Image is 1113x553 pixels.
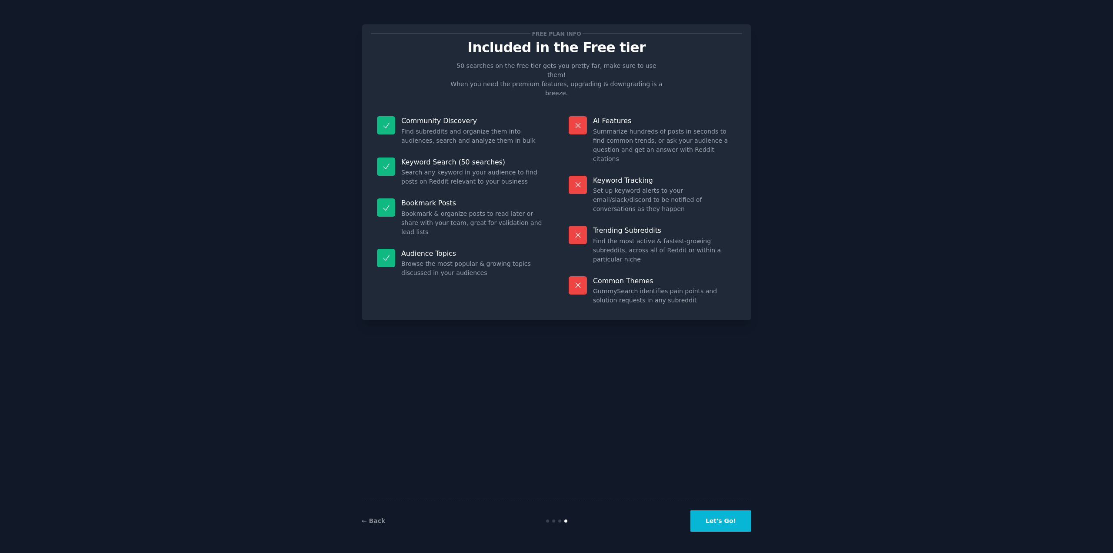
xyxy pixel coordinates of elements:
p: Trending Subreddits [593,226,736,235]
dd: Browse the most popular & growing topics discussed in your audiences [401,259,544,278]
dd: Summarize hundreds of posts in seconds to find common trends, or ask your audience a question and... [593,127,736,164]
p: AI Features [593,116,736,125]
p: Included in the Free tier [371,40,742,55]
dd: Search any keyword in your audience to find posts on Reddit relevant to your business [401,168,544,186]
a: ← Back [362,517,385,524]
dd: Find the most active & fastest-growing subreddits, across all of Reddit or within a particular niche [593,237,736,264]
p: Keyword Search (50 searches) [401,158,544,167]
p: Community Discovery [401,116,544,125]
p: 50 searches on the free tier gets you pretty far, make sure to use them! When you need the premiu... [447,61,666,98]
button: Let's Go! [690,510,751,532]
dd: GummySearch identifies pain points and solution requests in any subreddit [593,287,736,305]
dd: Bookmark & organize posts to read later or share with your team, great for validation and lead lists [401,209,544,237]
p: Common Themes [593,276,736,285]
dd: Find subreddits and organize them into audiences, search and analyze them in bulk [401,127,544,145]
dd: Set up keyword alerts to your email/slack/discord to be notified of conversations as they happen [593,186,736,214]
span: Free plan info [530,29,583,38]
p: Bookmark Posts [401,198,544,208]
p: Audience Topics [401,249,544,258]
p: Keyword Tracking [593,176,736,185]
